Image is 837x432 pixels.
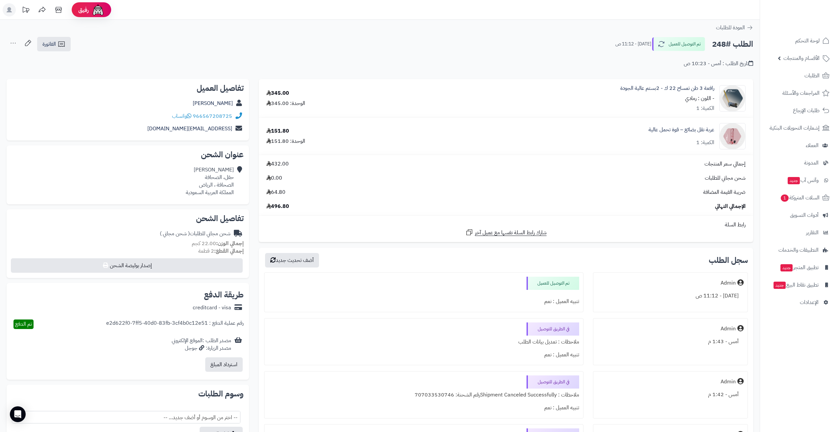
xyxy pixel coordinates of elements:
[266,160,289,168] span: 432.00
[265,253,319,267] button: أضف تحديث جديد
[12,411,240,423] span: -- اختر من الوسوم أو أضف جديد... --
[37,37,71,51] a: الفاتورة
[214,247,244,255] strong: إجمالي القطع:
[620,85,714,92] a: رافعة 3 طن تمساح 22 ك - 2بستم عالية الجودة
[17,3,34,18] a: تحديثات المنصة
[764,207,833,223] a: أدوات التسويق
[78,6,89,14] span: رفيق
[160,230,190,238] span: ( شحن مجاني )
[268,295,579,308] div: تنبيه العميل : نعم
[782,89,820,98] span: المراجعات والأسئلة
[764,277,833,293] a: تطبيق نقاط البيعجديد
[652,37,705,51] button: تم التوصيل للعميل
[597,388,744,401] div: أمس - 1:42 م
[527,322,579,336] div: في الطريق للتوصيل
[788,177,800,184] span: جديد
[597,290,744,302] div: [DATE] - 11:12 ص
[780,264,793,271] span: جديد
[12,84,244,92] h2: تفاصيل العميل
[764,103,833,118] a: طلبات الإرجاع
[780,263,819,272] span: تطبيق المتجر
[804,71,820,80] span: الطلبات
[216,240,244,247] strong: إجمالي الوزن:
[268,336,579,348] div: ملاحظات : تعديل بيانات الطلب
[465,228,547,237] a: شارك رابط السلة نفسها مع عميل آخر
[186,166,234,196] div: [PERSON_NAME] حقل، الصحافة الصحافة ، الرياض المملكة العربية السعودية
[716,24,745,32] span: العودة للطلبات
[764,260,833,275] a: تطبيق المتجرجديد
[787,176,819,185] span: وآتس آب
[780,194,789,202] span: 1
[795,36,820,45] span: لوحة التحكم
[764,120,833,136] a: إشعارات التحويلات البنكية
[764,138,833,153] a: العملاء
[721,325,736,333] div: Admin
[147,125,232,133] a: [EMAIL_ADDRESS][DOMAIN_NAME]
[172,112,191,120] a: واتساب
[268,348,579,361] div: تنبيه العميل : نعم
[12,390,244,398] h2: وسوم الطلبات
[685,94,714,102] small: - اللون : رمادي
[266,189,285,196] span: 64.80
[160,230,231,238] div: شحن مجاني للطلبات
[792,11,831,24] img: logo-2.png
[172,337,231,352] div: مصدر الطلب :الموقع الإلكتروني
[649,126,714,134] a: عربة نقل بضائع – قوة تحمل عالية
[91,3,105,16] img: ai-face.png
[774,282,786,289] span: جديد
[696,139,714,146] div: الكمية: 1
[704,160,746,168] span: إجمالي سعر المنتجات
[764,33,833,49] a: لوحة التحكم
[261,221,751,229] div: رابط السلة
[266,89,289,97] div: 345.00
[764,172,833,188] a: وآتس آبجديد
[10,406,26,422] div: Open Intercom Messenger
[778,245,819,255] span: التطبيقات والخدمات
[12,215,244,222] h2: تفاصيل الشحن
[684,60,753,67] div: تاريخ الطلب : أمس - 10:23 ص
[193,99,233,107] a: [PERSON_NAME]
[11,258,243,273] button: إصدار بوليصة الشحن
[764,294,833,310] a: الإعدادات
[268,401,579,414] div: تنبيه العميل : نعم
[715,203,746,210] span: الإجمالي النهائي
[266,203,289,210] span: 496.80
[790,211,819,220] span: أدوات التسويق
[193,112,232,120] a: 966567208725
[712,38,753,51] h2: الطلب #248
[764,242,833,258] a: التطبيقات والخدمات
[720,123,745,149] img: 1747511416-%D8%B9%D8%B1%D8%A8%D9%8A%D8%A9%20%D9%86%D9%82%D9%84%20%D8%A7%D9%84%D8%A8%D8%B6%D8%A7%D...
[12,411,240,424] span: -- اختر من الوسوم أو أضف جديد... --
[266,138,305,145] div: الوحدة: 151.80
[205,357,243,372] button: استرداد المبلغ
[783,54,820,63] span: الأقسام والمنتجات
[764,225,833,241] a: التقارير
[527,277,579,290] div: تم التوصيل للعميل
[806,141,819,150] span: العملاء
[721,378,736,386] div: Admin
[172,344,231,352] div: مصدر الزيارة: جوجل
[793,106,820,115] span: طلبات الإرجاع
[721,279,736,287] div: Admin
[193,304,231,312] div: creditcard - visa
[806,228,819,237] span: التقارير
[764,68,833,84] a: الطلبات
[720,85,745,112] img: 1715596293-3%20TON%2032%20K%20-%201-90x90.png
[192,240,244,247] small: 22.00 كجم
[15,320,32,328] span: تم الدفع
[800,298,819,307] span: الإعدادات
[705,174,746,182] span: شحن مجاني للطلبات
[764,85,833,101] a: المراجعات والأسئلة
[709,256,748,264] h3: سجل الطلب
[204,291,244,299] h2: طريقة الدفع
[42,40,56,48] span: الفاتورة
[703,189,746,196] span: ضريبة القيمة المضافة
[804,158,819,167] span: المدونة
[527,375,579,389] div: في الطريق للتوصيل
[597,335,744,348] div: أمس - 1:43 م
[268,389,579,401] div: ملاحظات : Shipment Canceled Successfullyرقم الشحنة: 707033530746
[475,229,547,237] span: شارك رابط السلة نفسها مع عميل آخر
[696,105,714,112] div: الكمية: 1
[615,41,651,47] small: [DATE] - 11:12 ص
